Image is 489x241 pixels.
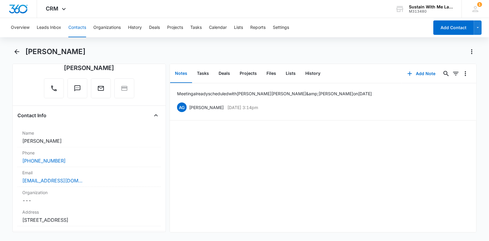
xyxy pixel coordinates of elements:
[301,64,325,83] button: History
[37,18,61,37] button: Leads Inbox
[149,18,160,37] button: Deals
[17,112,46,119] h4: Contact Info
[44,88,64,93] a: Call
[273,18,289,37] button: Settings
[281,64,301,83] button: Lists
[17,127,161,147] div: Name[PERSON_NAME]
[433,20,474,35] button: Add Contact
[234,18,243,37] button: Lists
[17,187,161,206] div: Organization---
[93,18,121,37] button: Organizations
[209,18,227,37] button: Calendar
[170,64,192,83] button: Notes
[235,64,262,83] button: Projects
[190,18,202,37] button: Tasks
[22,177,83,184] a: [EMAIL_ADDRESS][DOMAIN_NAME]
[409,5,453,9] div: account name
[44,78,64,98] button: Call
[64,63,114,72] div: [PERSON_NAME]
[91,78,111,98] button: Email
[401,66,441,81] button: Add Note
[46,5,59,12] span: CRM
[17,206,161,226] div: Address[STREET_ADDRESS]
[128,18,142,37] button: History
[91,88,111,93] a: Email
[189,104,224,111] p: [PERSON_NAME]
[477,2,482,7] span: 1
[409,9,453,14] div: account id
[214,64,235,83] button: Deals
[22,150,156,156] label: Phone
[68,18,86,37] button: Contacts
[17,147,161,167] div: Phone[PHONE_NUMBER]
[151,111,161,120] button: Close
[167,18,183,37] button: Projects
[262,64,281,83] button: Files
[11,18,30,37] button: Overview
[451,69,461,78] button: Filters
[177,90,372,97] p: Meeting already scheduled with [PERSON_NAME] [PERSON_NAME] &amp; [PERSON_NAME] on [DATE]
[22,209,156,215] label: Address
[477,2,482,7] div: notifications count
[22,157,66,164] a: [PHONE_NUMBER]
[22,130,156,136] label: Name
[22,189,156,196] label: Organization
[461,69,470,78] button: Overflow Menu
[177,102,187,112] span: AG
[467,47,477,56] button: Actions
[250,18,266,37] button: Reports
[192,64,214,83] button: Tasks
[441,69,451,78] button: Search...
[22,137,156,145] dd: [PERSON_NAME]
[12,47,22,56] button: Back
[22,197,156,204] dd: ---
[22,216,156,224] dd: [STREET_ADDRESS]
[67,78,87,98] button: Text
[67,88,87,93] a: Text
[17,167,161,187] div: Email[EMAIL_ADDRESS][DOMAIN_NAME]
[227,104,258,111] p: [DATE] 3:14pm
[25,47,86,56] h1: [PERSON_NAME]
[22,169,156,176] label: Email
